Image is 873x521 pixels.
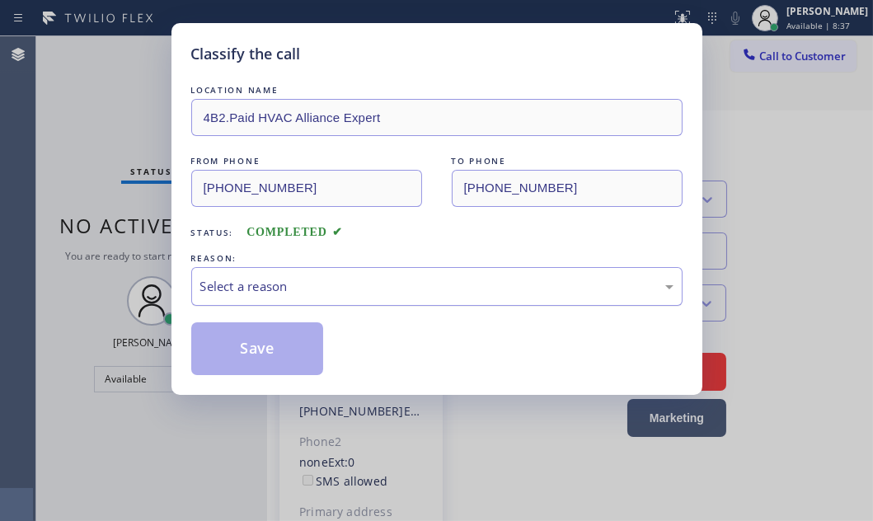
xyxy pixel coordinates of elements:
span: Status: [191,227,234,238]
div: TO PHONE [452,153,683,170]
div: FROM PHONE [191,153,422,170]
button: Save [191,322,324,375]
div: REASON: [191,250,683,267]
input: To phone [452,170,683,207]
input: From phone [191,170,422,207]
span: COMPLETED [246,226,342,238]
div: LOCATION NAME [191,82,683,99]
div: Select a reason [200,277,674,296]
h5: Classify the call [191,43,301,65]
